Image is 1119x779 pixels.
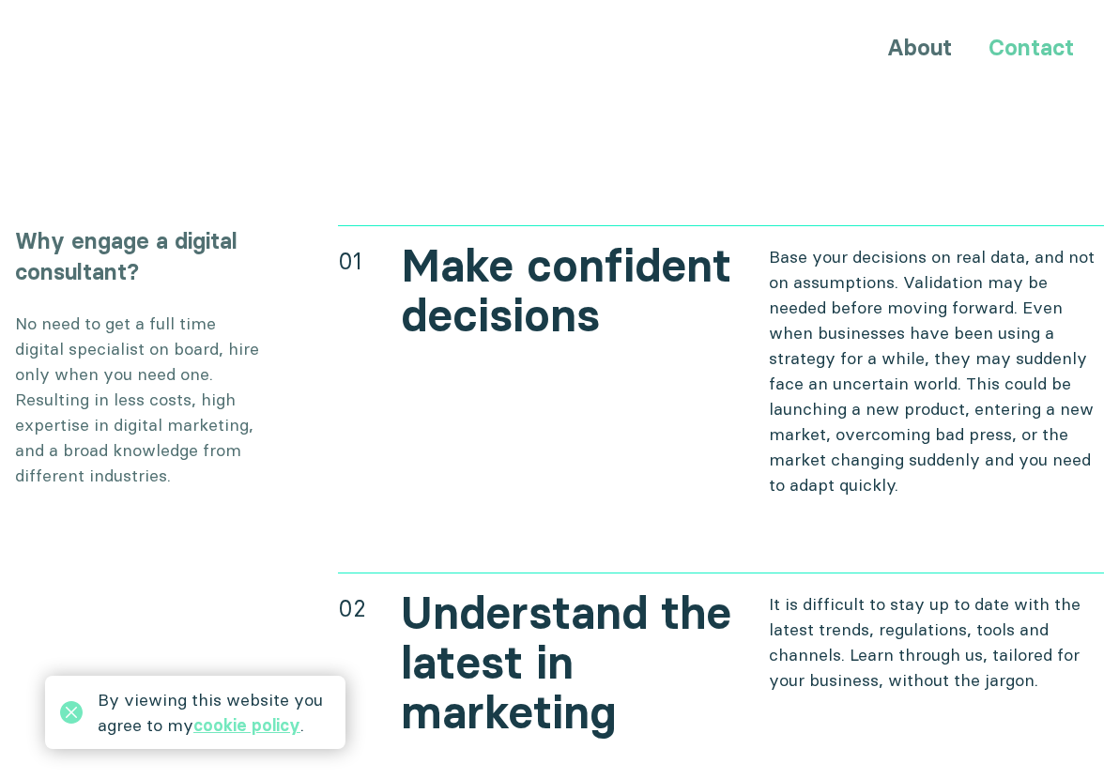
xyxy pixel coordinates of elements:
[401,241,736,341] h2: Make confident decisions
[338,244,362,278] div: 01
[15,225,259,288] h3: Why engage a digital consultant?
[401,588,736,737] h2: Understand the latest in marketing
[98,687,330,738] div: By viewing this website you agree to my .
[193,714,300,736] a: cookie policy
[338,591,366,625] div: 02
[769,244,1104,497] p: Base your decisions on real data, and not on assumptions. Validation may be needed before moving ...
[769,591,1104,693] p: It is difficult to stay up to date with the latest trends, regulations, tools and channels. Learn...
[15,311,259,488] p: No need to get a full time digital specialist on board, hire only when you need one. Resulting in...
[989,34,1074,61] a: Contact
